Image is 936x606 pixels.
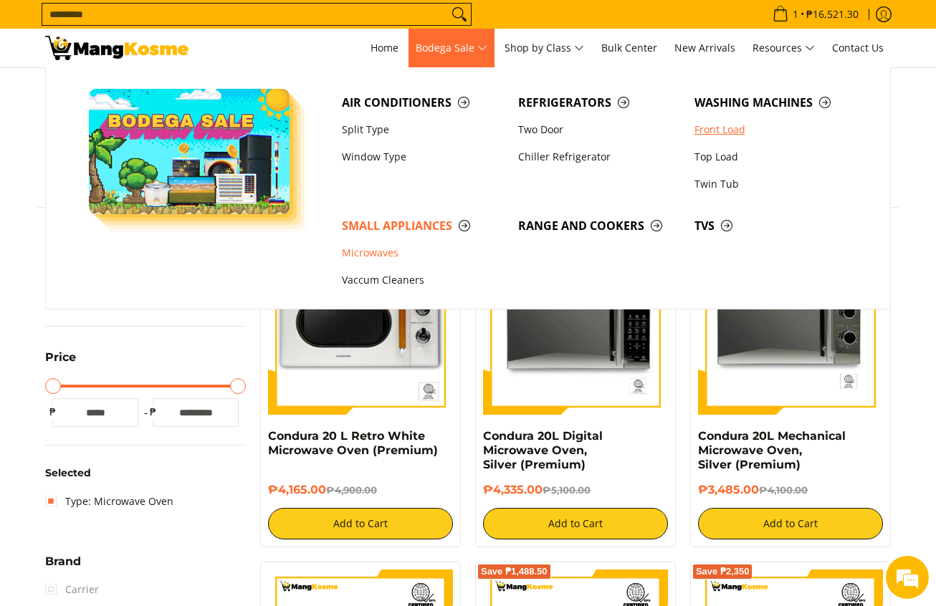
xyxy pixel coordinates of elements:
[674,41,735,54] span: New Arrivals
[667,29,742,67] a: New Arrivals
[698,230,883,415] img: Condura 20L Mechanical Microwave Oven, Silver (Premium)
[45,352,76,374] summary: Open
[45,405,59,419] span: ₱
[505,39,584,57] span: Shop by Class
[145,405,160,419] span: ₱
[268,483,453,497] h6: ₱4,165.00
[768,6,863,22] span: •
[483,508,668,539] button: Add to Cart
[83,181,198,325] span: We're online!
[696,567,750,576] span: Save ₱2,350
[518,217,680,235] span: Range and Cookers
[698,508,883,539] button: Add to Cart
[89,89,290,214] img: Bodega Sale
[45,36,188,60] img: Small Appliances l Mang Kosme: Home Appliances Warehouse Sale Microwave Oven
[342,94,504,112] span: Air Conditioners
[342,217,504,235] span: Small Appliances
[483,483,668,497] h6: ₱4,335.00
[448,4,471,25] button: Search
[416,39,487,57] span: Bodega Sale
[759,484,808,496] del: ₱4,100.00
[832,41,884,54] span: Contact Us
[409,29,495,67] a: Bodega Sale
[335,212,511,239] a: Small Appliances
[335,267,511,294] a: Vaccum Cleaners
[753,39,815,57] span: Resources
[268,429,438,457] a: Condura 20 L Retro White Microwave Oven (Premium)
[363,29,406,67] a: Home
[511,116,687,143] a: Two Door
[235,7,269,42] div: Minimize live chat window
[687,170,864,198] a: Twin Tub
[45,467,246,480] h6: Selected
[335,89,511,116] a: Air Conditioners
[203,29,891,67] nav: Main Menu
[543,484,591,496] del: ₱5,100.00
[745,29,822,67] a: Resources
[687,143,864,170] a: Top Load
[694,217,856,235] span: TVs
[518,94,680,112] span: Refrigerators
[687,116,864,143] a: Front Load
[698,429,846,471] a: Condura 20L Mechanical Microwave Oven, Silver (Premium)
[511,89,687,116] a: Refrigerators
[481,567,548,576] span: Save ₱1,488.50
[326,484,377,496] del: ₱4,900.00
[268,508,453,539] button: Add to Cart
[7,391,273,441] textarea: Type your message and hit 'Enter'
[497,29,591,67] a: Shop by Class
[335,116,511,143] a: Split Type
[698,483,883,497] h6: ₱3,485.00
[804,9,861,19] span: ₱16,521.30
[45,556,81,567] span: Brand
[335,143,511,170] a: Window Type
[511,212,687,239] a: Range and Cookers
[45,490,173,513] a: Type: Microwave Oven
[483,230,668,415] img: 20-liter-digital-microwave-oven-silver-full-front-view-mang-kosme
[45,556,81,578] summary: Open
[268,230,453,415] img: condura-vintage-style-20-liter-micowave-oven-with-icc-sticker-class-a-full-front-view-mang-kosme
[687,89,864,116] a: Washing Machines
[594,29,664,67] a: Bulk Center
[694,94,856,112] span: Washing Machines
[45,352,76,363] span: Price
[511,143,687,170] a: Chiller Refrigerator
[791,9,801,19] span: 1
[45,578,99,601] span: Carrier
[601,41,657,54] span: Bulk Center
[371,41,398,54] span: Home
[825,29,891,67] a: Contact Us
[483,429,603,471] a: Condura 20L Digital Microwave Oven, Silver (Premium)
[335,240,511,267] a: Microwaves
[75,80,241,99] div: Chat with us now
[687,212,864,239] a: TVs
